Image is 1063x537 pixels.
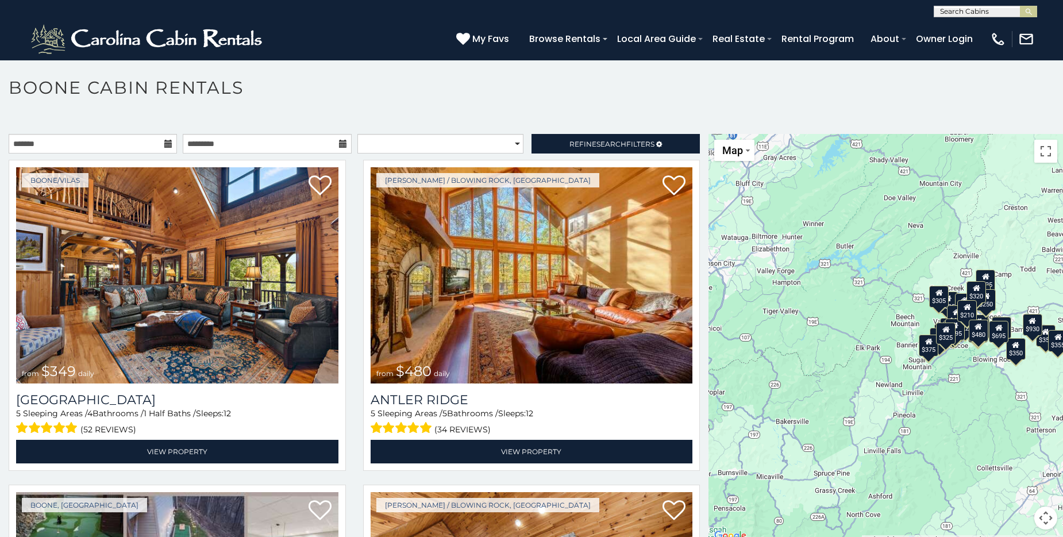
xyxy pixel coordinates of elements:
[531,134,700,154] a: RefineSearchFilters
[442,408,447,419] span: 5
[371,392,693,408] a: Antler Ridge
[371,408,375,419] span: 5
[714,140,754,161] button: Change map style
[596,140,626,148] span: Search
[376,173,599,187] a: [PERSON_NAME] / Blowing Rock, [GEOGRAPHIC_DATA]
[80,422,136,437] span: (52 reviews)
[456,32,512,47] a: My Favs
[434,422,491,437] span: (34 reviews)
[16,408,338,437] div: Sleeping Areas / Bathrooms / Sleeps:
[78,369,94,378] span: daily
[523,29,606,49] a: Browse Rentals
[526,408,533,419] span: 12
[722,144,743,156] span: Map
[611,29,702,49] a: Local Area Guide
[865,29,905,49] a: About
[969,314,988,336] div: $395
[371,408,693,437] div: Sleeping Areas / Bathrooms / Sleeps:
[945,319,965,340] div: $395
[1034,507,1057,530] button: Map camera controls
[976,289,996,311] div: $250
[22,173,88,187] a: Boone/Vilas
[990,31,1006,47] img: phone-regular-white.png
[966,281,986,303] div: $320
[87,408,93,419] span: 4
[663,174,685,198] a: Add to favorites
[1018,31,1034,47] img: mail-regular-white.png
[224,408,231,419] span: 12
[989,321,1008,343] div: $695
[919,335,938,356] div: $375
[16,167,338,383] a: Diamond Creek Lodge from $349 daily
[776,29,860,49] a: Rental Program
[976,270,995,291] div: $525
[16,392,338,408] a: [GEOGRAPHIC_DATA]
[707,29,771,49] a: Real Estate
[968,320,988,342] div: $480
[1006,338,1026,360] div: $350
[1034,140,1057,163] button: Toggle fullscreen view
[22,369,39,378] span: from
[472,32,509,46] span: My Favs
[992,317,1011,339] div: $380
[309,174,332,198] a: Add to favorites
[1023,314,1042,336] div: $930
[16,392,338,408] h3: Diamond Creek Lodge
[569,140,654,148] span: Refine Filters
[371,167,693,383] a: Antler Ridge from $480 daily
[946,305,966,327] div: $410
[144,408,196,419] span: 1 Half Baths /
[309,499,332,523] a: Add to favorites
[936,323,956,344] div: $325
[29,22,267,56] img: White-1-2.png
[16,440,338,463] a: View Property
[376,498,599,512] a: [PERSON_NAME] / Blowing Rock, [GEOGRAPHIC_DATA]
[376,369,394,378] span: from
[41,363,76,379] span: $349
[929,286,949,308] div: $305
[371,167,693,383] img: Antler Ridge
[434,369,450,378] span: daily
[16,167,338,383] img: Diamond Creek Lodge
[663,499,685,523] a: Add to favorites
[957,300,977,322] div: $210
[1035,325,1055,347] div: $355
[16,408,21,419] span: 5
[954,293,974,315] div: $565
[396,363,432,379] span: $480
[910,29,979,49] a: Owner Login
[22,498,147,512] a: Boone, [GEOGRAPHIC_DATA]
[371,440,693,463] a: View Property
